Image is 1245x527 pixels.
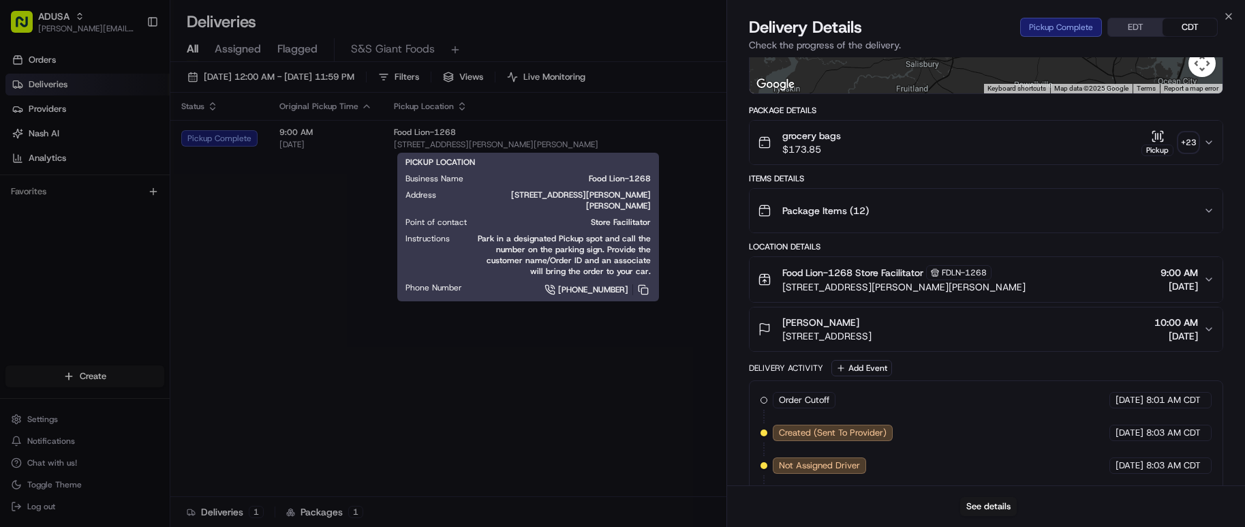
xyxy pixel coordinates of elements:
[14,14,41,41] img: Nash
[942,267,987,278] span: FDLN-1268
[1179,133,1198,152] div: + 23
[1164,85,1218,92] a: Report a map error
[782,329,872,343] span: [STREET_ADDRESS]
[782,204,869,217] span: Package Items ( 12 )
[1154,329,1198,343] span: [DATE]
[489,217,651,228] span: Store Facilitator
[405,282,462,293] span: Phone Number
[35,88,225,102] input: Clear
[779,460,860,472] span: Not Assigned Driver
[110,192,224,217] a: 💻API Documentation
[749,38,1223,52] p: Check the progress of the delivery.
[1161,266,1198,280] span: 9:00 AM
[782,316,859,329] span: [PERSON_NAME]
[96,230,165,241] a: Powered byPylon
[749,105,1223,116] div: Package Details
[1141,145,1173,156] div: Pickup
[750,121,1223,164] button: grocery bags$173.85Pickup+23
[1141,130,1198,156] button: Pickup+23
[750,257,1223,302] button: Food Lion-1268 Store FacilitatorFDLN-1268[STREET_ADDRESS][PERSON_NAME][PERSON_NAME]9:00 AM[DATE]
[782,280,1026,294] span: [STREET_ADDRESS][PERSON_NAME][PERSON_NAME]
[46,130,224,144] div: Start new chat
[749,173,1223,184] div: Items Details
[129,198,219,211] span: API Documentation
[14,55,248,76] p: Welcome 👋
[1188,50,1216,77] button: Map camera controls
[1154,316,1198,329] span: 10:00 AM
[115,199,126,210] div: 💻
[27,198,104,211] span: Knowledge Base
[1108,18,1163,36] button: EDT
[960,497,1017,516] button: See details
[405,233,450,244] span: Instructions
[753,76,798,93] img: Google
[749,363,823,374] div: Delivery Activity
[46,144,172,155] div: We're available if you need us!
[782,142,841,156] span: $173.85
[987,84,1046,93] button: Keyboard shortcuts
[485,173,651,184] span: Food Lion-1268
[1146,394,1201,406] span: 8:01 AM CDT
[1116,394,1143,406] span: [DATE]
[405,190,436,200] span: Address
[1146,460,1201,472] span: 8:03 AM CDT
[1116,460,1143,472] span: [DATE]
[1161,280,1198,293] span: [DATE]
[782,129,841,142] span: grocery bags
[405,217,467,228] span: Point of contact
[1137,85,1156,92] a: Terms
[1054,85,1128,92] span: Map data ©2025 Google
[14,199,25,210] div: 📗
[750,189,1223,232] button: Package Items (12)
[753,76,798,93] a: Open this area in Google Maps (opens a new window)
[749,241,1223,252] div: Location Details
[749,16,862,38] span: Delivery Details
[1163,18,1217,36] button: CDT
[405,173,463,184] span: Business Name
[782,266,923,280] span: Food Lion-1268 Store Facilitator
[831,360,892,376] button: Add Event
[1141,130,1173,156] button: Pickup
[779,394,829,406] span: Order Cutoff
[750,307,1223,351] button: [PERSON_NAME][STREET_ADDRESS]10:00 AM[DATE]
[472,233,651,277] span: Park in a designated Pickup spot and call the number on the parking sign. Provide the customer na...
[1146,427,1201,439] span: 8:03 AM CDT
[8,192,110,217] a: 📗Knowledge Base
[458,190,651,211] span: [STREET_ADDRESS][PERSON_NAME][PERSON_NAME]
[232,134,248,151] button: Start new chat
[1116,427,1143,439] span: [DATE]
[484,282,651,297] a: [PHONE_NUMBER]
[558,284,628,295] span: [PHONE_NUMBER]
[779,427,887,439] span: Created (Sent To Provider)
[136,231,165,241] span: Pylon
[405,157,475,168] span: PICKUP LOCATION
[14,130,38,155] img: 1736555255976-a54dd68f-1ca7-489b-9aae-adbdc363a1c4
